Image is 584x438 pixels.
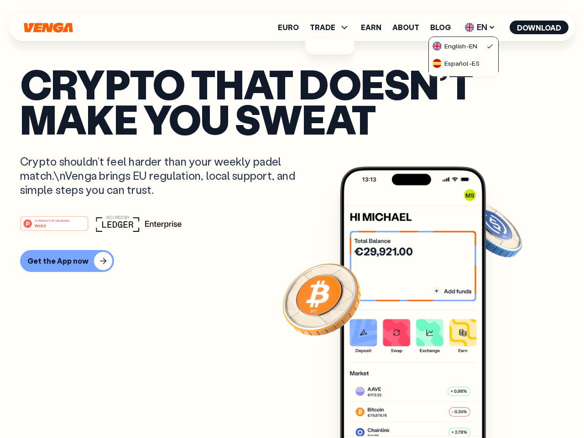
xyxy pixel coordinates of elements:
img: flag-es [433,59,442,68]
a: #1 PRODUCT OF THE MONTHWeb3 [20,221,89,233]
div: Español - ES [433,59,480,68]
button: Get the App now [20,250,114,272]
img: Bitcoin [281,258,363,340]
span: TRADE [310,22,350,33]
span: EN [462,20,499,35]
div: Get the App now [27,256,89,266]
a: Blog [430,24,451,31]
img: flag-uk [465,23,474,32]
span: TRADE [310,24,335,31]
tspan: #1 PRODUCT OF THE MONTH [35,219,69,222]
a: Earn [361,24,381,31]
img: USDC coin [459,196,524,262]
a: flag-esEspañol-ES [429,54,498,72]
button: Download [510,21,568,34]
p: Crypto shouldn’t feel harder than your weekly padel match.\nVenga brings EU regulation, local sup... [20,154,308,197]
svg: Home [23,22,74,33]
a: Get the App now [20,250,564,272]
div: English - EN [433,42,477,51]
p: Crypto that doesn’t make you sweat [20,66,564,136]
a: flag-ukEnglish-EN [429,37,498,54]
a: Euro [278,24,299,31]
img: flag-uk [433,42,442,51]
a: About [392,24,419,31]
tspan: Web3 [35,223,46,228]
